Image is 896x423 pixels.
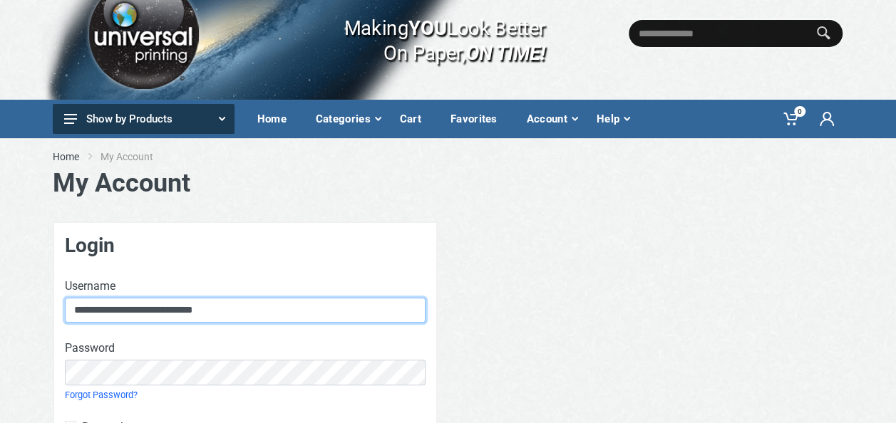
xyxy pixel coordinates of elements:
div: Cart [390,104,441,134]
a: Cart [390,100,441,138]
div: Making Look Better On Paper, [316,1,546,66]
a: Home [53,150,79,164]
a: Home [247,100,306,138]
a: 0 [773,100,810,138]
h1: My Account [53,168,844,199]
div: Favorites [441,104,517,134]
h3: Login [65,234,426,258]
button: Show by Products [53,104,235,134]
div: Home [247,104,306,134]
a: Favorites [441,100,517,138]
div: Help [587,104,639,134]
b: YOU [408,16,447,40]
li: My Account [101,150,175,164]
i: ON TIME! [465,41,545,65]
label: Password [65,340,115,357]
label: Username [65,278,115,295]
div: Categories [306,104,390,134]
span: 0 [794,106,805,117]
div: Account [517,104,587,134]
nav: breadcrumb [53,150,844,164]
a: Forgot Password? [65,390,138,400]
